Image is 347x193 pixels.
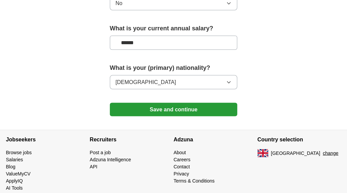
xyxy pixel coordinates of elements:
h4: Country selection [257,130,341,149]
label: What is your current annual salary? [110,24,238,33]
a: Privacy [174,171,189,176]
a: AI Tools [6,185,23,191]
button: Save and continue [110,103,238,116]
button: change [323,150,338,157]
span: [GEOGRAPHIC_DATA] [271,150,320,157]
a: ValueMyCV [6,171,31,176]
a: Careers [174,157,191,162]
a: Salaries [6,157,23,162]
a: About [174,150,186,155]
a: Contact [174,164,190,169]
span: [DEMOGRAPHIC_DATA] [116,78,176,86]
a: Blog [6,164,16,169]
a: Terms & Conditions [174,178,215,184]
button: [DEMOGRAPHIC_DATA] [110,75,238,89]
label: What is your (primary) nationality? [110,63,238,73]
img: UK flag [257,149,268,157]
a: Adzuna Intelligence [90,157,131,162]
a: Browse jobs [6,150,32,155]
a: ApplyIQ [6,178,23,184]
a: API [90,164,98,169]
a: Post a job [90,150,111,155]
